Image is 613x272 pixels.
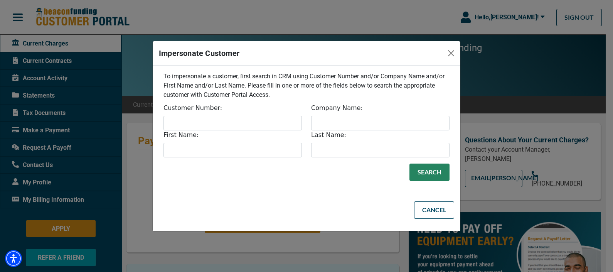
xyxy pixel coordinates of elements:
button: Cancel [414,201,454,219]
button: Close [445,47,457,59]
label: Customer Number: [163,103,222,113]
label: Company Name: [311,103,363,113]
button: Search [409,164,450,181]
h5: Impersonate Customer [159,47,239,59]
p: To impersonate a customer, first search in CRM using Customer Number and/or Company Name and/or F... [163,72,450,100]
div: Accessibility Menu [5,250,22,267]
label: First Name: [163,130,199,140]
label: Last Name: [311,130,346,140]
